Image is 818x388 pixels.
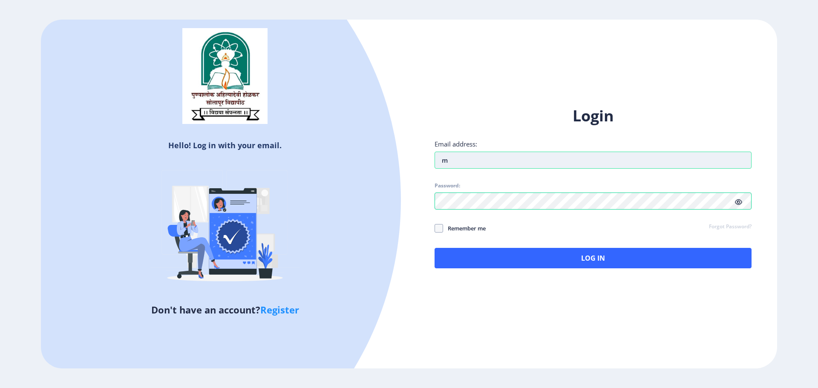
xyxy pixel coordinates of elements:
[435,140,477,148] label: Email address:
[150,154,300,303] img: Verified-rafiki.svg
[182,28,268,124] img: sulogo.png
[443,223,486,233] span: Remember me
[435,152,752,169] input: Email address
[435,248,752,268] button: Log In
[709,223,752,231] a: Forgot Password?
[435,182,460,189] label: Password:
[260,303,299,316] a: Register
[435,106,752,126] h1: Login
[47,303,403,316] h5: Don't have an account?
